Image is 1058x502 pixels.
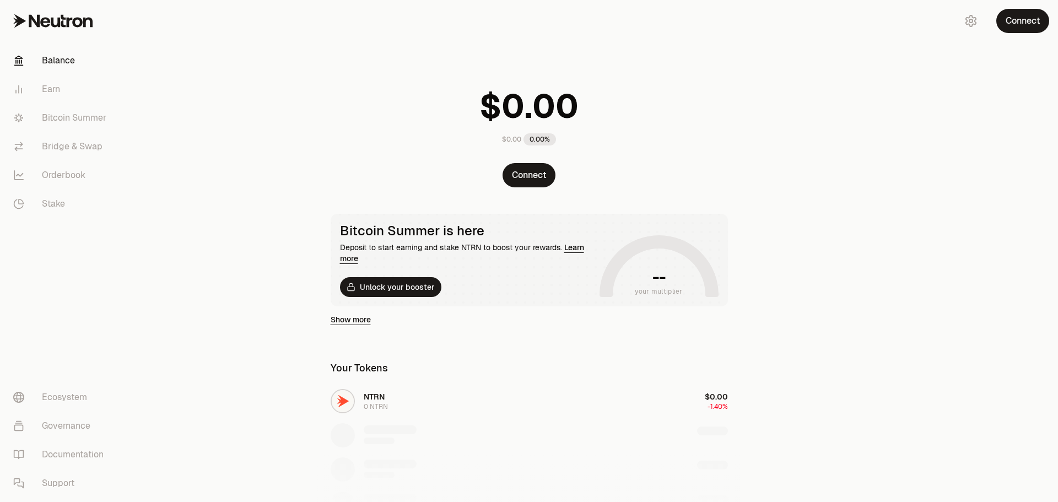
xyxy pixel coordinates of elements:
button: Connect [996,9,1049,33]
a: Documentation [4,440,119,469]
button: Unlock your booster [340,277,441,297]
a: Bitcoin Summer [4,104,119,132]
span: your multiplier [635,286,683,297]
a: Balance [4,46,119,75]
a: Ecosystem [4,383,119,412]
button: Connect [503,163,555,187]
a: Stake [4,190,119,218]
a: Support [4,469,119,498]
div: Bitcoin Summer is here [340,223,595,239]
a: Earn [4,75,119,104]
h1: -- [652,268,665,286]
div: Deposit to start earning and stake NTRN to boost your rewards. [340,242,595,264]
div: Your Tokens [331,360,388,376]
a: Governance [4,412,119,440]
div: $0.00 [502,135,521,144]
a: Orderbook [4,161,119,190]
div: 0.00% [523,133,556,145]
a: Bridge & Swap [4,132,119,161]
a: Show more [331,314,371,325]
